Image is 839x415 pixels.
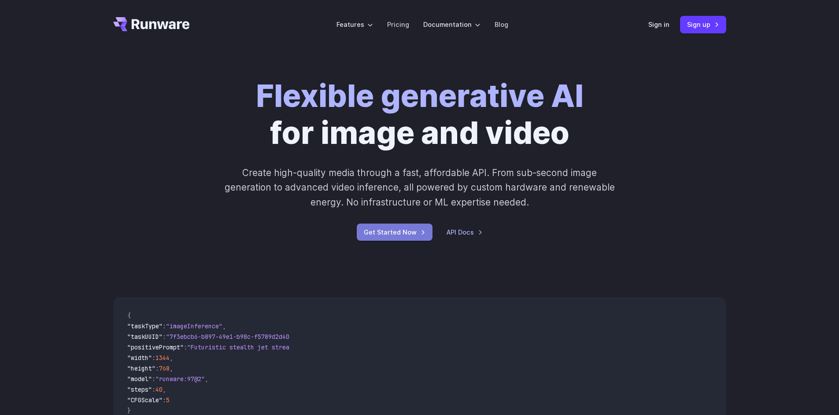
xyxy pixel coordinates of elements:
[127,396,163,404] span: "CFGScale"
[336,19,373,29] label: Features
[159,364,170,372] span: 768
[423,19,480,29] label: Documentation
[387,19,409,29] a: Pricing
[163,396,166,404] span: :
[127,386,152,393] span: "steps"
[127,333,163,341] span: "taskUUID"
[187,343,508,351] span: "Futuristic stealth jet streaking through a neon-lit cityscape with glowing purple exhaust"
[155,364,159,372] span: :
[205,375,208,383] span: ,
[166,396,170,404] span: 5
[127,322,163,330] span: "taskType"
[127,354,152,362] span: "width"
[163,322,166,330] span: :
[166,333,300,341] span: "7f3ebcb6-b897-49e1-b98c-f5789d2d40d7"
[152,386,155,393] span: :
[170,364,173,372] span: ,
[163,386,166,393] span: ,
[113,17,190,31] a: Go to /
[256,77,584,151] h1: for image and video
[680,16,726,33] a: Sign up
[166,322,222,330] span: "imageInference"
[223,165,616,209] p: Create high-quality media through a fast, affordable API. From sub-second image generation to adv...
[127,375,152,383] span: "model"
[357,224,432,241] a: Get Started Now
[222,322,226,330] span: ,
[127,312,131,320] span: {
[447,227,483,237] a: API Docs
[495,19,508,29] a: Blog
[648,19,669,29] a: Sign in
[127,343,184,351] span: "positivePrompt"
[256,77,584,114] strong: Flexible generative AI
[184,343,187,351] span: :
[155,375,205,383] span: "runware:97@2"
[170,354,173,362] span: ,
[163,333,166,341] span: :
[155,354,170,362] span: 1344
[152,354,155,362] span: :
[152,375,155,383] span: :
[155,386,163,393] span: 40
[127,364,155,372] span: "height"
[127,407,131,415] span: }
